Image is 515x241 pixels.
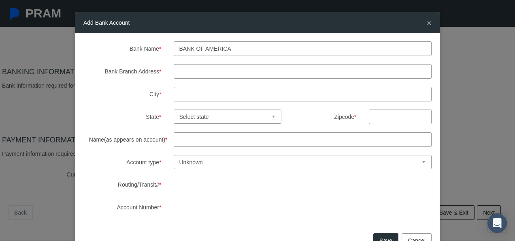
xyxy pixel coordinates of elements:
[83,18,130,27] h5: Add Bank Account
[77,132,168,147] label: Name(as appears on account)
[427,18,432,28] span: ×
[77,177,168,192] label: Routing/Transit#
[77,41,168,56] label: Bank Name
[77,110,168,124] label: State
[77,64,168,79] label: Bank Branch Address
[487,213,507,233] div: Open Intercom Messenger
[427,19,432,27] button: Close
[77,155,168,169] label: Account type
[294,110,362,124] label: Zipcode
[77,200,168,215] label: Account Number
[77,87,168,101] label: City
